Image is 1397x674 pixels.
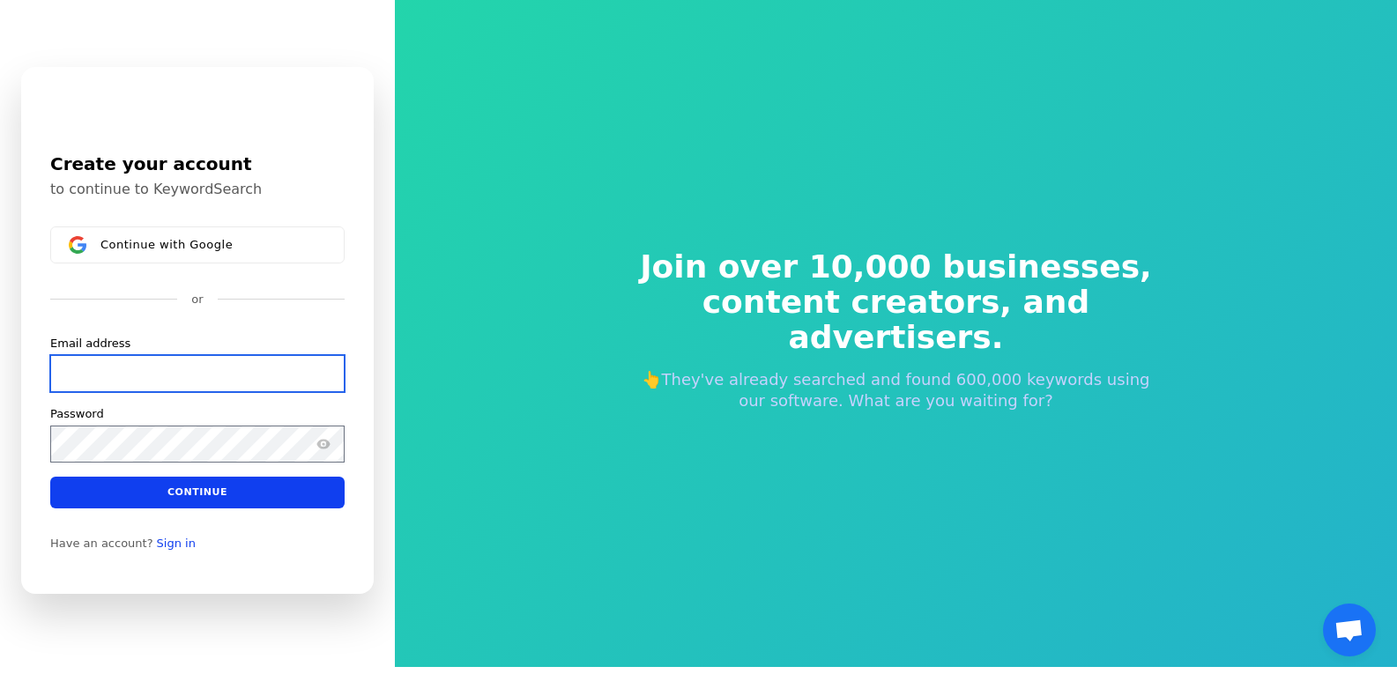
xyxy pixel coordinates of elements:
button: Show password [313,433,334,454]
p: or [191,292,203,307]
span: Join over 10,000 businesses, [628,249,1164,285]
span: Continue with Google [100,237,233,251]
h1: Create your account [50,151,345,177]
label: Password [50,405,104,421]
button: Sign in with GoogleContinue with Google [50,226,345,263]
span: content creators, and advertisers. [628,285,1164,355]
img: Sign in with Google [69,236,86,254]
a: Sign in [157,536,196,550]
p: 👆They've already searched and found 600,000 keywords using our software. What are you waiting for? [628,369,1164,411]
span: Have an account? [50,536,153,550]
a: Open chat [1323,604,1376,656]
label: Email address [50,335,130,351]
button: Continue [50,476,345,507]
p: to continue to KeywordSearch [50,181,345,198]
